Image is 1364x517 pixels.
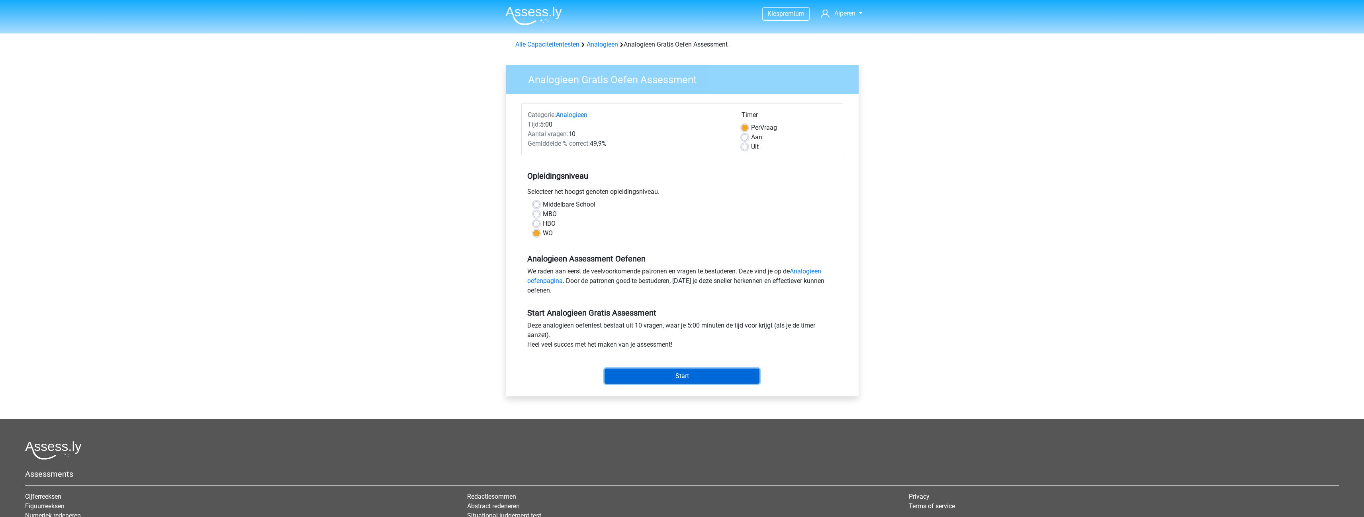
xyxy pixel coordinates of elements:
label: WO [543,228,553,238]
span: Alperen [834,10,855,17]
div: 49,9% [522,139,736,148]
a: Redactiesommen [467,493,516,500]
a: Privacy [909,493,930,500]
img: Assessly [505,6,562,25]
a: Analogieen [556,111,587,119]
h3: Analogieen Gratis Oefen Assessment [519,70,853,86]
a: Alle Capaciteitentesten [515,41,579,48]
span: premium [779,10,804,18]
span: Aantal vragen: [528,130,568,138]
div: 5:00 [522,120,736,129]
label: HBO [543,219,556,228]
a: Abstract redeneren [467,502,520,510]
label: Aan [751,133,762,142]
span: Gemiddelde % correct: [528,140,590,147]
div: Deze analogieen oefentest bestaat uit 10 vragen, waar je 5:00 minuten de tijd voor krijgt (als je... [521,321,843,353]
a: Figuurreeksen [25,502,65,510]
h5: Assessments [25,469,1339,479]
h5: Opleidingsniveau [527,168,837,184]
div: Analogieen Gratis Oefen Assessment [512,40,852,49]
div: Selecteer het hoogst genoten opleidingsniveau. [521,187,843,200]
div: Timer [742,110,837,123]
a: Cijferreeksen [25,493,61,500]
label: Vraag [751,123,777,133]
input: Start [605,369,759,384]
div: We raden aan eerst de veelvoorkomende patronen en vragen te bestuderen. Deze vind je op de . Door... [521,267,843,298]
label: Middelbare School [543,200,595,209]
a: Alperen [818,9,865,18]
label: Uit [751,142,759,152]
a: Kiespremium [763,8,809,19]
a: Terms of service [909,502,955,510]
span: Per [751,124,760,131]
h5: Analogieen Assessment Oefenen [527,254,837,263]
span: Kies [767,10,779,18]
img: Assessly logo [25,441,82,460]
h5: Start Analogieen Gratis Assessment [527,308,837,318]
a: Analogieen [587,41,618,48]
span: Tijd: [528,121,540,128]
div: 10 [522,129,736,139]
label: MBO [543,209,557,219]
span: Categorie: [528,111,556,119]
